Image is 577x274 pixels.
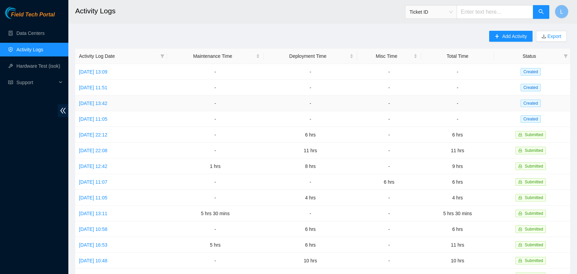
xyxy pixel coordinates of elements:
a: [DATE] 11:51 [79,85,107,90]
span: Submitted [525,227,543,232]
a: [DATE] 13:42 [79,101,107,106]
td: - [357,80,421,95]
span: Submitted [525,243,543,247]
span: Created [521,100,541,107]
td: 11 hrs [264,143,357,158]
td: - [167,80,264,95]
td: 10 hrs [264,253,357,269]
span: Created [521,115,541,123]
td: 9 hrs [421,158,494,174]
a: Akamai TechnologiesField Tech Portal [5,12,55,21]
td: - [357,237,421,253]
button: search [533,5,549,19]
td: - [167,64,264,80]
a: Activity Logs [16,47,43,52]
span: lock [518,133,522,137]
img: Akamai Technologies [5,7,35,19]
td: - [357,221,421,237]
td: - [264,64,357,80]
td: 5 hrs 30 mins [167,206,264,221]
span: lock [518,180,522,184]
span: lock [518,243,522,247]
span: Created [521,84,541,91]
span: lock [518,259,522,263]
span: Submitted [525,148,543,153]
td: - [264,111,357,127]
td: - [421,64,494,80]
a: [DATE] 11:07 [79,179,107,185]
td: 4 hrs [421,190,494,206]
td: - [167,221,264,237]
span: Created [521,68,541,76]
span: Ticket ID [410,7,453,17]
td: - [357,111,421,127]
a: [DATE] 11:05 [79,116,107,122]
span: double-left [58,104,68,117]
td: - [167,127,264,143]
span: filter [159,51,166,61]
span: lock [518,148,522,153]
th: Total Time [421,49,494,64]
span: Field Tech Portal [11,12,55,18]
span: Submitted [525,195,543,200]
span: filter [562,51,569,61]
td: - [421,80,494,95]
a: Data Centers [16,30,44,36]
span: Submitted [525,211,543,216]
td: 6 hrs [264,221,357,237]
span: Status [498,52,561,60]
span: Activity Log Date [79,52,158,60]
span: Submitted [525,132,543,137]
span: read [8,80,13,85]
span: Submitted [525,180,543,184]
a: [DATE] 22:08 [79,148,107,153]
td: 5 hrs [167,237,264,253]
span: Submitted [525,164,543,169]
span: filter [160,54,164,58]
button: L [555,5,568,18]
td: - [264,174,357,190]
td: - [167,95,264,111]
td: 6 hrs [264,127,357,143]
a: [DATE] 10:58 [79,226,107,232]
td: 4 hrs [264,190,357,206]
button: plusAdd Activity [489,31,532,42]
a: [DATE] 12:42 [79,164,107,169]
span: lock [518,227,522,231]
td: - [421,111,494,127]
span: lock [518,211,522,216]
a: [DATE] 11:05 [79,195,107,200]
input: Enter text here... [457,5,533,19]
span: filter [564,54,568,58]
td: 1 hrs [167,158,264,174]
td: 6 hrs [421,127,494,143]
td: - [264,95,357,111]
a: [DATE] 10:48 [79,258,107,263]
td: - [357,190,421,206]
td: 8 hrs [264,158,357,174]
td: - [357,206,421,221]
td: - [357,95,421,111]
span: lock [518,196,522,200]
span: plus [495,34,499,39]
span: lock [518,164,522,168]
span: L [560,8,563,16]
a: [DATE] 13:11 [79,211,107,216]
span: Add Activity [502,32,527,40]
td: 6 hrs [357,174,421,190]
td: - [167,143,264,158]
td: 11 hrs [421,143,494,158]
td: 5 hrs 30 mins [421,206,494,221]
td: 10 hrs [421,253,494,269]
td: 6 hrs [421,174,494,190]
a: Hardware Test (isok) [16,63,60,69]
td: - [357,64,421,80]
td: 6 hrs [264,237,357,253]
span: Submitted [525,258,543,263]
button: downloadExport [536,31,567,42]
a: [DATE] 22:12 [79,132,107,138]
a: [DATE] 16:53 [79,242,107,248]
td: - [264,80,357,95]
td: - [357,253,421,269]
td: - [167,111,264,127]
